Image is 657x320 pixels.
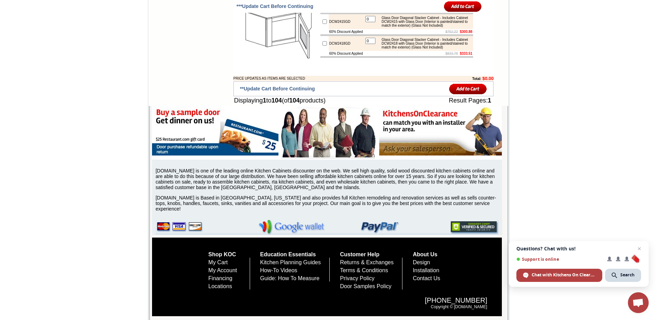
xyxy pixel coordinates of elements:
img: pdf.png [1,2,7,7]
span: Close chat [635,245,643,253]
a: My Account [208,267,237,273]
td: PRICE UPDATES AS ITEMS ARE SELECTED [233,76,434,81]
a: Returns & Exchanges [340,259,394,265]
a: Installation [413,267,440,273]
div: Glass Door Diagonal Stacker Cabinet - Includes Cabinet DCW2415 with Glass Door (Interior is paint... [378,16,471,27]
a: Shop KOC [208,251,236,257]
a: Guide: How To Measure [260,275,319,281]
b: Price Sheet View in PDF Format [8,3,56,7]
b: Total: [472,77,481,81]
img: spacer.gif [36,19,37,20]
td: [PERSON_NAME] White Shaker [60,32,81,39]
div: Copyright © [DOMAIN_NAME] [169,290,494,316]
s: $752.22 [445,30,458,34]
a: My Cart [208,259,228,265]
img: spacer.gif [59,19,60,20]
p: [DOMAIN_NAME] is one of the leading online Kitchen Cabinets discounter on the web. We sell high q... [156,168,502,190]
b: 104 [272,97,282,104]
a: How-To Videos [260,267,297,273]
a: About Us [413,251,437,257]
div: Glass Door Diagonal Stacker Cabinet - Includes Cabinet DCW2418 with Glass Door (Interior is paint... [378,38,471,49]
td: 60% Discount Applied [329,51,364,56]
span: Chat with Kitchens On Clearance [532,272,596,278]
b: $300.88 [460,30,472,34]
span: Support is online [516,257,602,262]
td: Result Pages: [408,96,494,105]
span: [PHONE_NUMBER] [176,296,487,304]
b: $333.51 [460,52,472,55]
div: Chat with Kitchens On Clearance [516,269,602,282]
td: Baycreek Gray [81,32,99,38]
p: [DOMAIN_NAME] is Based in [GEOGRAPHIC_DATA], [US_STATE] and also provides full Kitchen remodeling... [156,195,502,212]
img: spacer.gif [118,19,119,20]
span: Search [620,272,634,278]
b: $0.00 [482,76,494,81]
a: Locations [208,283,232,289]
div: Open chat [628,292,649,313]
td: Alabaster Shaker [19,32,36,38]
img: spacer.gif [18,19,19,20]
td: DCW2415GD [329,14,364,29]
a: Education Essentials [260,251,316,257]
s: $833.78 [445,52,458,55]
span: ***Update Cart Before Continuing [237,3,313,9]
span: Questions? Chat with us! [516,246,641,251]
span: **Update Cart Before Continuing [240,86,315,91]
a: Design [413,259,430,265]
img: spacer.gif [80,19,81,20]
b: 104 [289,97,300,104]
input: Add to Cart [444,1,482,12]
a: Terms & Conditions [340,267,388,273]
td: Bellmonte Maple [119,32,136,38]
td: [PERSON_NAME] Yellow Walnut [37,32,59,39]
div: Search [605,269,641,282]
input: Add to Cart [449,83,487,95]
a: Financing [208,275,232,281]
td: Displaying to (of products) [233,96,408,105]
a: Contact Us [413,275,440,281]
td: Beachwood Oak Shaker [100,32,118,39]
a: Privacy Policy [340,275,375,281]
td: DCW2418GD [329,36,364,51]
a: Door Samples Policy [340,283,392,289]
h5: Customer Help [340,251,403,258]
a: Price Sheet View in PDF Format [8,1,56,7]
b: 1 [488,97,491,104]
b: 1 [263,97,266,104]
td: 60% Discount Applied [329,29,364,34]
img: spacer.gif [99,19,100,20]
a: Kitchen Planning Guides [260,259,321,265]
